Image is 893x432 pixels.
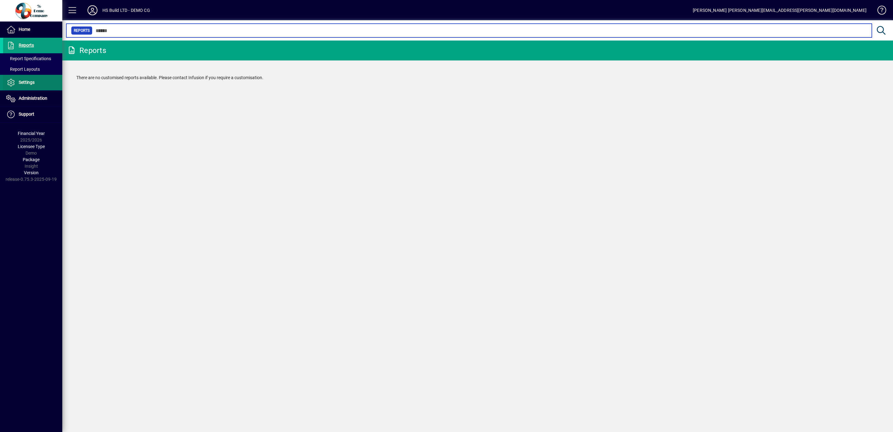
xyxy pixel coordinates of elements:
[3,107,62,122] a: Support
[19,112,34,117] span: Support
[83,5,102,16] button: Profile
[19,96,47,101] span: Administration
[3,64,62,74] a: Report Layouts
[19,27,30,32] span: Home
[23,157,40,162] span: Package
[6,67,40,72] span: Report Layouts
[693,5,867,15] div: [PERSON_NAME] [PERSON_NAME][EMAIL_ADDRESS][PERSON_NAME][DOMAIN_NAME]
[102,5,150,15] div: HS Build LTD - DEMO CG
[67,46,106,55] div: Reports
[24,170,39,175] span: Version
[873,1,885,22] a: Knowledge Base
[3,75,62,90] a: Settings
[19,80,35,85] span: Settings
[70,68,885,87] div: There are no customised reports available. Please contact Infusion if you require a customisation.
[3,91,62,106] a: Administration
[18,144,45,149] span: Licensee Type
[74,27,90,34] span: Reports
[3,22,62,37] a: Home
[6,56,51,61] span: Report Specifications
[19,43,34,48] span: Reports
[3,53,62,64] a: Report Specifications
[18,131,45,136] span: Financial Year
